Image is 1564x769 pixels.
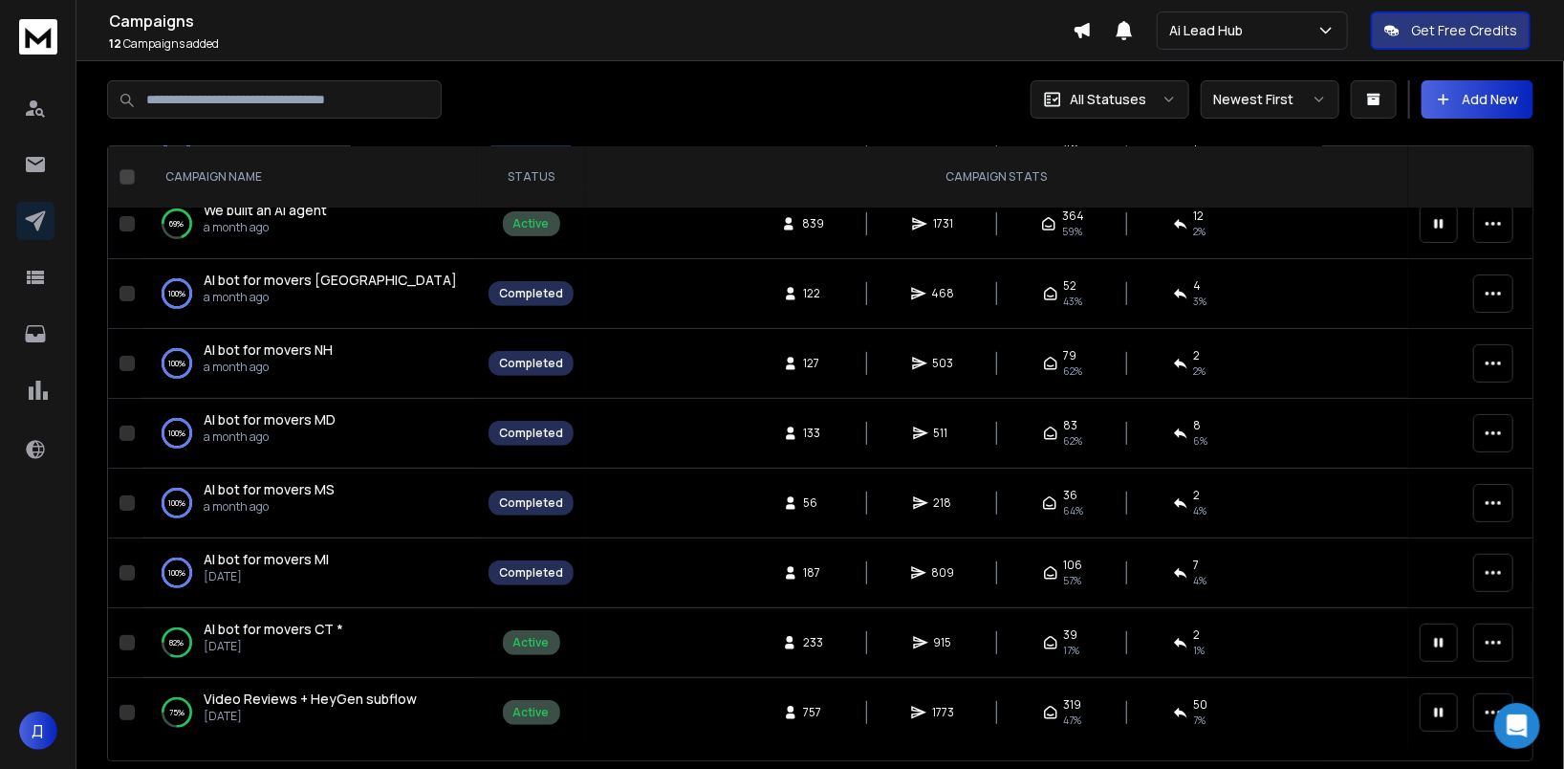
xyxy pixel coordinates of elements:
[109,36,1073,52] p: Campaigns added
[804,286,823,301] span: 122
[932,286,955,301] span: 468
[1194,294,1207,309] span: 3 %
[1064,697,1082,713] span: 319
[1064,713,1082,728] span: 47 %
[1194,418,1202,433] span: 8
[1064,348,1077,363] span: 79
[19,712,57,750] button: Д
[142,259,477,329] td: 100%AI bot for movers [GEOGRAPHIC_DATA]a month ago
[477,146,585,209] th: STATUS
[932,565,955,581] span: 809
[934,426,953,441] span: 511
[499,286,563,301] div: Completed
[804,565,823,581] span: 187
[1064,418,1078,433] span: 83
[1194,573,1207,588] span: 4 %
[499,565,563,581] div: Completed
[1422,80,1533,119] button: Add New
[1064,558,1083,573] span: 106
[168,563,185,582] p: 100 %
[204,620,343,638] span: AI bot for movers CT *
[804,356,823,371] span: 127
[142,678,477,748] td: 75%Video Reviews + HeyGen subflow[DATE]
[934,495,953,511] span: 218
[204,550,329,568] span: AI bot for movers MI
[499,426,563,441] div: Completed
[204,410,336,428] span: AI bot for movers MD
[204,620,343,639] a: AI bot for movers CT *
[1194,224,1206,239] span: 2 %
[513,635,550,650] div: Active
[204,201,327,219] span: We built an AI agent
[1064,294,1083,309] span: 43 %
[1194,348,1201,363] span: 2
[204,709,417,724] p: [DATE]
[204,271,457,289] span: AI bot for movers [GEOGRAPHIC_DATA]
[1371,11,1531,50] button: Get Free Credits
[142,329,477,399] td: 100%AI bot for movers NHa month ago
[499,495,563,511] div: Completed
[934,635,953,650] span: 915
[142,469,477,538] td: 100%AI bot for movers MSa month ago
[1064,278,1077,294] span: 52
[204,220,327,235] p: a month ago
[142,608,477,678] td: 82%AI bot for movers CT *[DATE]
[1194,488,1201,503] span: 2
[1063,503,1083,518] span: 64 %
[204,569,329,584] p: [DATE]
[1064,643,1080,658] span: 17 %
[169,703,185,722] p: 75 %
[19,19,57,55] img: logo
[204,480,335,498] span: AI bot for movers MS
[204,341,333,359] span: AI bot for movers NH
[1194,713,1206,728] span: 7 %
[142,399,477,469] td: 100%AI bot for movers MDa month ago
[1194,209,1205,224] span: 12
[513,705,550,720] div: Active
[803,635,823,650] span: 233
[1064,573,1082,588] span: 57 %
[204,360,333,375] p: a month ago
[204,410,336,429] a: AI bot for movers MD
[932,705,954,720] span: 1773
[204,271,457,290] a: AI bot for movers [GEOGRAPHIC_DATA]
[804,495,823,511] span: 56
[1194,363,1206,379] span: 2 %
[585,146,1408,209] th: CAMPAIGN STATS
[513,216,550,231] div: Active
[933,356,954,371] span: 503
[204,201,327,220] a: We built an AI agent
[109,10,1073,33] h1: Campaigns
[204,290,457,305] p: a month ago
[1194,433,1208,449] span: 6 %
[804,705,823,720] span: 757
[204,429,336,445] p: a month ago
[142,146,477,209] th: CAMPAIGN NAME
[1063,488,1077,503] span: 36
[1062,209,1084,224] span: 364
[1201,80,1339,119] button: Newest First
[170,214,185,233] p: 69 %
[1194,503,1207,518] span: 4 %
[204,480,335,499] a: AI bot for movers MS
[142,538,477,608] td: 100%AI bot for movers MI[DATE]
[204,690,417,709] a: Video Reviews + HeyGen subflow
[1064,627,1078,643] span: 39
[168,494,185,513] p: 100 %
[168,284,185,303] p: 100 %
[168,354,185,373] p: 100 %
[1194,278,1202,294] span: 4
[1064,363,1083,379] span: 62 %
[499,356,563,371] div: Completed
[204,499,335,515] p: a month ago
[1194,697,1208,713] span: 50
[933,216,953,231] span: 1731
[168,424,185,443] p: 100 %
[1194,643,1206,658] span: 1 %
[142,189,477,259] td: 69%We built an AI agenta month ago
[1494,703,1540,749] div: Open Intercom Messenger
[1169,21,1250,40] p: Ai Lead Hub
[1194,627,1201,643] span: 2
